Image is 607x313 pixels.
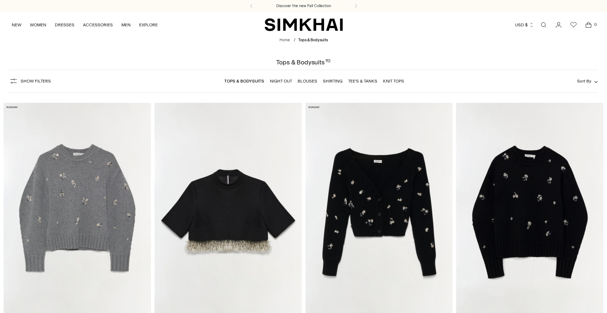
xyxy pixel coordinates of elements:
button: USD $ [515,17,534,33]
div: / [294,37,295,43]
a: Go to the account page [551,18,566,32]
a: Shirting [323,79,342,84]
button: Show Filters [9,75,51,87]
h1: Tops & Bodysuits [276,59,330,65]
a: Blouses [298,79,317,84]
span: Show Filters [21,79,51,84]
a: DRESSES [55,17,74,33]
nav: breadcrumbs [279,37,328,43]
a: ACCESSORIES [83,17,113,33]
a: WOMEN [30,17,46,33]
a: Tops & Bodysuits [224,79,264,84]
a: Tee's & Tanks [348,79,377,84]
a: Open search modal [537,18,551,32]
a: Discover the new Fall Collection [276,3,331,9]
a: MEN [121,17,131,33]
span: Tops & Bodysuits [298,38,328,42]
div: 112 [325,59,331,65]
a: EXPLORE [139,17,158,33]
span: 0 [592,21,598,28]
nav: Linked collections [224,74,404,89]
a: Wishlist [566,18,581,32]
a: Open cart modal [581,18,596,32]
a: Knit Tops [383,79,404,84]
a: SIMKHAI [265,18,343,32]
span: Sort By [577,79,591,84]
a: Night Out [270,79,292,84]
button: Sort By [577,77,598,85]
a: Home [279,38,290,42]
a: NEW [12,17,21,33]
